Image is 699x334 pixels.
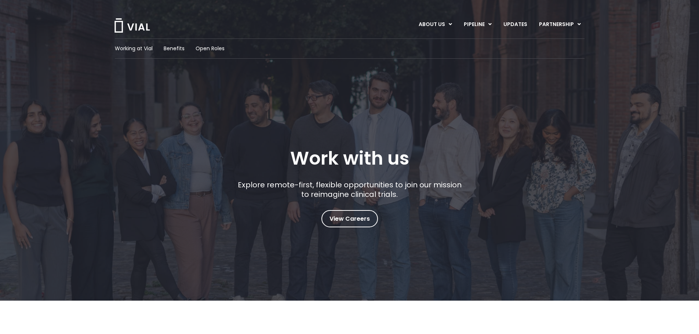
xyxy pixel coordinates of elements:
a: View Careers [321,210,378,227]
a: Open Roles [196,45,225,52]
a: PIPELINEMenu Toggle [458,18,497,31]
h1: Work with us [290,148,409,169]
a: ABOUT USMenu Toggle [413,18,458,31]
a: Benefits [164,45,185,52]
img: Vial Logo [114,18,150,33]
a: PARTNERSHIPMenu Toggle [533,18,587,31]
span: View Careers [330,214,370,224]
a: UPDATES [498,18,533,31]
p: Explore remote-first, flexible opportunities to join our mission to reimagine clinical trials. [235,180,464,199]
a: Working at Vial [115,45,153,52]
